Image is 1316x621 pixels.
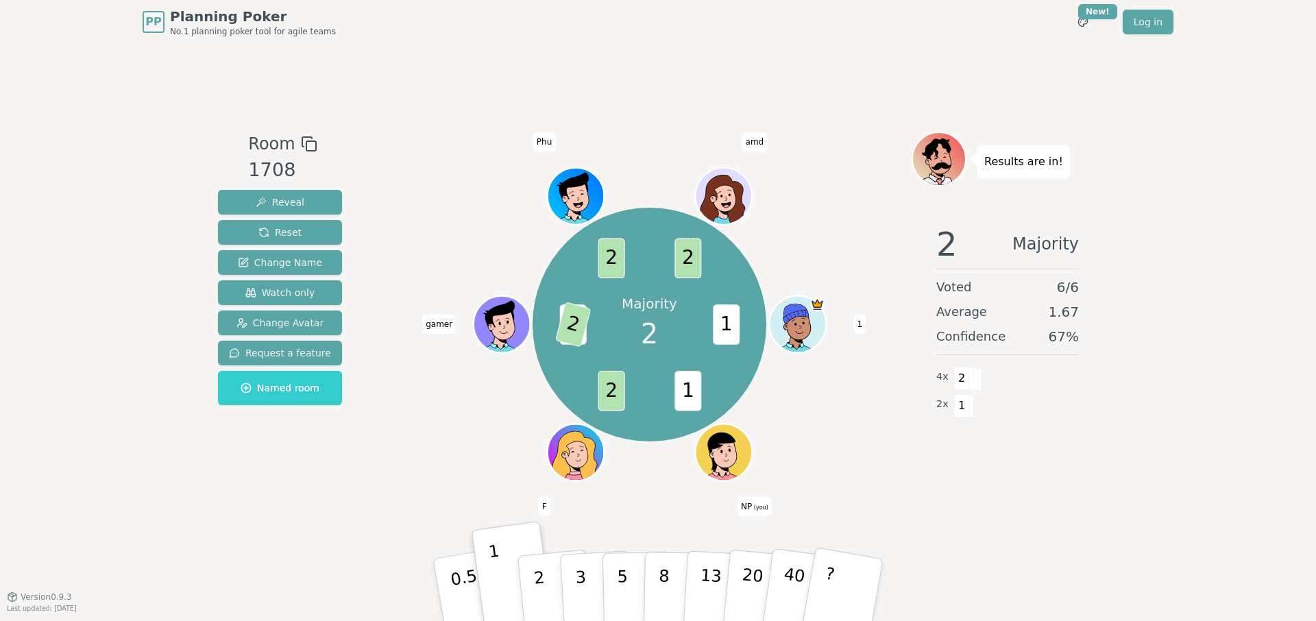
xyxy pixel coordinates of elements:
[954,394,970,417] span: 1
[954,367,970,390] span: 2
[1057,278,1079,297] span: 6 / 6
[256,195,304,209] span: Reveal
[1012,228,1079,260] span: Majority
[936,278,972,297] span: Voted
[248,156,317,184] div: 1708
[810,297,825,312] span: 1 is the host
[742,133,768,152] span: Click to change your name
[1048,302,1079,321] span: 1.67
[674,371,701,411] span: 1
[218,190,342,215] button: Reveal
[218,220,342,245] button: Reset
[258,226,302,239] span: Reset
[1078,4,1117,19] div: New!
[218,310,342,335] button: Change Avatar
[696,426,750,479] button: Click to change your avatar
[21,592,72,602] span: Version 0.9.3
[555,302,591,348] span: 2
[1071,10,1095,34] button: New!
[218,280,342,305] button: Watch only
[422,315,456,334] span: Click to change your name
[218,371,342,405] button: Named room
[218,341,342,365] button: Request a feature
[539,497,550,516] span: Click to change your name
[7,592,72,602] button: Version0.9.3
[145,14,161,30] span: PP
[236,316,324,330] span: Change Avatar
[641,313,658,354] span: 2
[936,397,949,412] span: 2 x
[713,304,740,345] span: 1
[170,26,336,37] span: No.1 planning poker tool for agile teams
[598,238,624,278] span: 2
[622,294,677,313] p: Majority
[936,327,1006,346] span: Confidence
[936,302,987,321] span: Average
[752,504,768,511] span: (you)
[936,228,958,260] span: 2
[229,346,331,360] span: Request a feature
[487,541,508,616] p: 1
[1049,327,1079,346] span: 67 %
[241,381,319,395] span: Named room
[238,256,322,269] span: Change Name
[853,315,866,334] span: Click to change your name
[598,371,624,411] span: 2
[738,497,772,516] span: Click to change your name
[218,250,342,275] button: Change Name
[248,132,295,156] span: Room
[170,7,336,26] span: Planning Poker
[245,286,315,300] span: Watch only
[674,238,701,278] span: 2
[533,133,555,152] span: Click to change your name
[143,7,336,37] a: PPPlanning PokerNo.1 planning poker tool for agile teams
[1123,10,1173,34] a: Log in
[984,152,1063,171] p: Results are in!
[936,369,949,385] span: 4 x
[7,605,77,612] span: Last updated: [DATE]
